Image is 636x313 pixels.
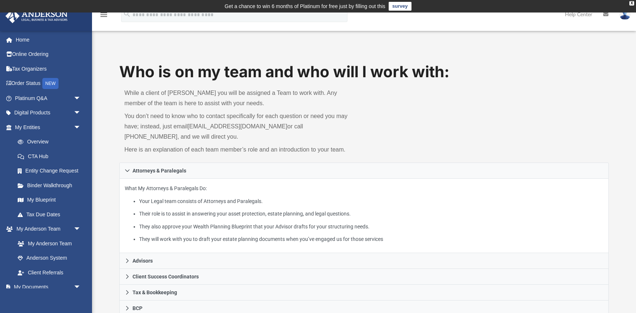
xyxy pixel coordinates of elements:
[99,10,108,19] i: menu
[619,9,630,20] img: User Pic
[139,235,603,244] li: They will work with you to draft your estate planning documents when you’ve engaged us for those ...
[132,258,153,263] span: Advisors
[10,207,92,222] a: Tax Due Dates
[42,78,59,89] div: NEW
[5,61,92,76] a: Tax Organizers
[10,193,88,207] a: My Blueprint
[132,306,142,311] span: BCP
[139,209,603,218] li: Their role is to assist in answering your asset protection, estate planning, and legal questions.
[3,9,70,23] img: Anderson Advisors Platinum Portal
[132,290,177,295] span: Tax & Bookkeeping
[139,222,603,231] li: They also approve your Wealth Planning Blueprint that your Advisor drafts for your structuring ne...
[5,280,88,295] a: My Documentsarrow_drop_down
[99,14,108,19] a: menu
[5,32,92,47] a: Home
[389,2,411,11] a: survey
[5,106,92,120] a: Digital Productsarrow_drop_down
[124,111,359,142] p: You don’t need to know who to contact specifically for each question or need you may have; instea...
[5,76,92,91] a: Order StatusNEW
[5,47,92,62] a: Online Ordering
[5,222,88,236] a: My Anderson Teamarrow_drop_down
[119,61,609,83] h1: Who is on my team and who will I work with:
[119,179,609,253] div: Attorneys & Paralegals
[10,135,92,149] a: Overview
[119,163,609,179] a: Attorneys & Paralegals
[10,236,85,251] a: My Anderson Team
[74,120,88,135] span: arrow_drop_down
[132,274,199,279] span: Client Success Coordinators
[10,251,88,266] a: Anderson System
[10,178,92,193] a: Binder Walkthrough
[74,106,88,121] span: arrow_drop_down
[10,164,92,178] a: Entity Change Request
[74,280,88,295] span: arrow_drop_down
[5,91,92,106] a: Platinum Q&Aarrow_drop_down
[225,2,385,11] div: Get a chance to win 6 months of Platinum for free just by filling out this
[132,168,186,173] span: Attorneys & Paralegals
[119,253,609,269] a: Advisors
[188,123,287,129] a: [EMAIL_ADDRESS][DOMAIN_NAME]
[74,222,88,237] span: arrow_drop_down
[10,149,92,164] a: CTA Hub
[74,91,88,106] span: arrow_drop_down
[119,285,609,300] a: Tax & Bookkeeping
[124,88,359,109] p: While a client of [PERSON_NAME] you will be assigned a Team to work with. Any member of the team ...
[123,10,131,18] i: search
[10,265,88,280] a: Client Referrals
[5,120,92,135] a: My Entitiesarrow_drop_down
[125,184,603,244] p: What My Attorneys & Paralegals Do:
[124,145,359,155] p: Here is an explanation of each team member’s role and an introduction to your team.
[629,1,634,6] div: close
[139,197,603,206] li: Your Legal team consists of Attorneys and Paralegals.
[119,269,609,285] a: Client Success Coordinators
